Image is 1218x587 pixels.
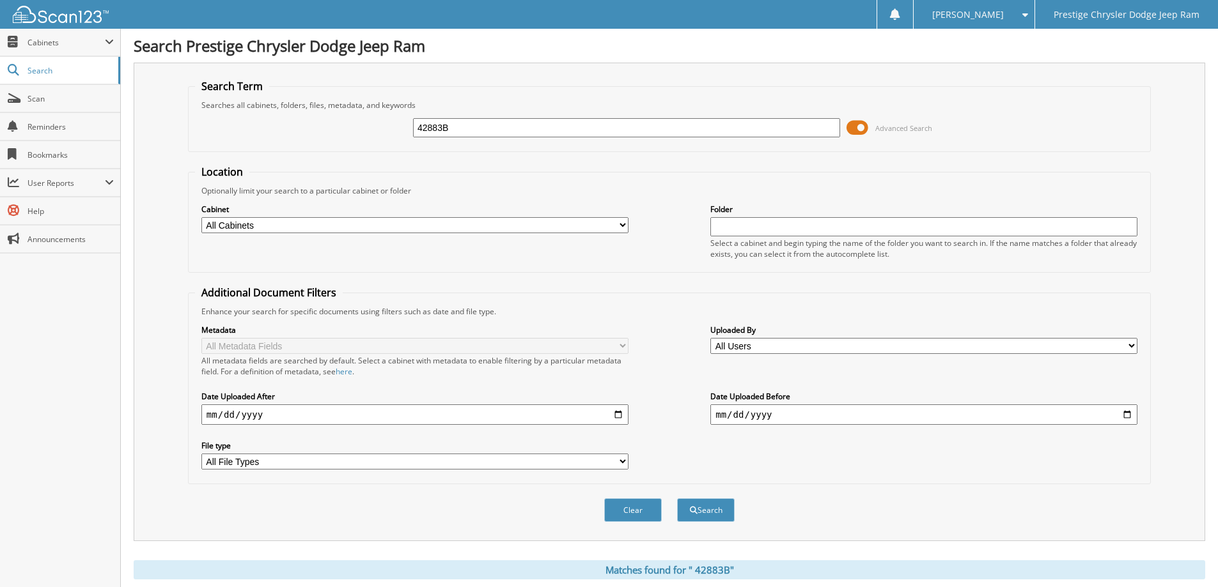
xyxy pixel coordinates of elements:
[195,100,1144,111] div: Searches all cabinets, folders, files, metadata, and keywords
[134,560,1205,579] div: Matches found for " 42883B"
[201,324,629,335] label: Metadata
[195,185,1144,196] div: Optionally limit your search to a particular cabinet or folder
[27,121,114,132] span: Reminders
[27,65,112,76] span: Search
[201,404,629,425] input: start
[201,355,629,377] div: All metadata fields are searched by default. Select a cabinet with metadata to enable filtering b...
[27,149,114,160] span: Bookmarks
[201,440,629,451] label: File type
[604,498,662,522] button: Clear
[195,165,249,179] legend: Location
[27,93,114,104] span: Scan
[710,391,1137,402] label: Date Uploaded Before
[201,391,629,402] label: Date Uploaded After
[677,498,735,522] button: Search
[27,206,114,217] span: Help
[195,306,1144,317] div: Enhance your search for specific documents using filters such as date and file type.
[27,234,114,245] span: Announcements
[875,123,932,133] span: Advanced Search
[27,37,105,48] span: Cabinets
[27,178,105,188] span: User Reports
[710,238,1137,259] div: Select a cabinet and begin typing the name of the folder you want to search in. If the name match...
[710,204,1137,215] label: Folder
[1054,11,1199,19] span: Prestige Chrysler Dodge Jeep Ram
[710,324,1137,335] label: Uploaded By
[201,204,629,215] label: Cabinet
[932,11,1004,19] span: [PERSON_NAME]
[195,79,269,93] legend: Search Term
[13,6,109,23] img: scan123-logo-white.svg
[134,35,1205,56] h1: Search Prestige Chrysler Dodge Jeep Ram
[710,404,1137,425] input: end
[336,366,352,377] a: here
[195,286,343,300] legend: Additional Document Filters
